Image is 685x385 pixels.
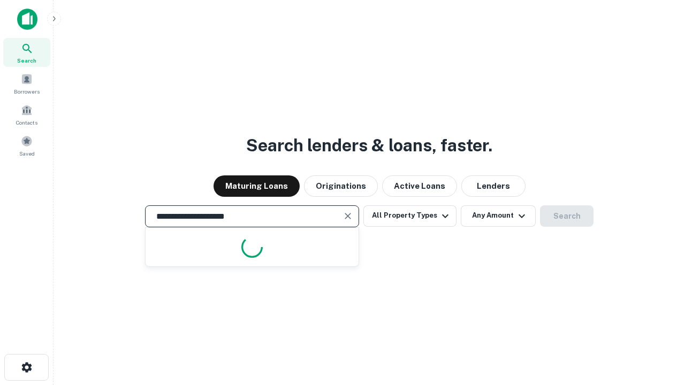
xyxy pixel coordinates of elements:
[461,205,536,227] button: Any Amount
[3,100,50,129] a: Contacts
[17,9,37,30] img: capitalize-icon.png
[461,175,526,197] button: Lenders
[340,209,355,224] button: Clear
[631,299,685,351] iframe: Chat Widget
[3,131,50,160] a: Saved
[246,133,492,158] h3: Search lenders & loans, faster.
[16,118,37,127] span: Contacts
[19,149,35,158] span: Saved
[382,175,457,197] button: Active Loans
[304,175,378,197] button: Originations
[3,38,50,67] a: Search
[214,175,300,197] button: Maturing Loans
[3,69,50,98] a: Borrowers
[14,87,40,96] span: Borrowers
[363,205,456,227] button: All Property Types
[17,56,36,65] span: Search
